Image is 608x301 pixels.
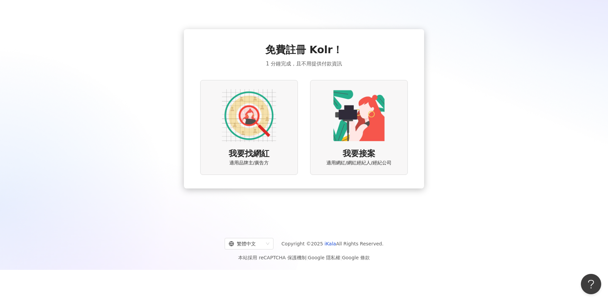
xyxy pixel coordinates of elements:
div: 繁體中文 [229,238,263,249]
span: 1 分鐘完成，且不用提供付款資訊 [266,60,342,68]
img: AD identity option [222,88,276,143]
a: Google 條款 [342,255,370,260]
span: 我要找網紅 [229,148,269,160]
a: iKala [325,241,336,246]
span: 免費註冊 Kolr！ [265,43,343,57]
a: Google 隱私權 [308,255,340,260]
span: | [340,255,342,260]
span: 本站採用 reCAPTCHA 保護機制 [238,254,369,262]
span: 適用網紅/網紅經紀人/經紀公司 [326,160,391,166]
span: | [306,255,308,260]
span: 我要接案 [343,148,375,160]
span: 適用品牌主/廣告方 [229,160,269,166]
iframe: Help Scout Beacon - Open [581,274,601,294]
img: KOL identity option [332,88,386,143]
span: Copyright © 2025 All Rights Reserved. [282,240,384,248]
